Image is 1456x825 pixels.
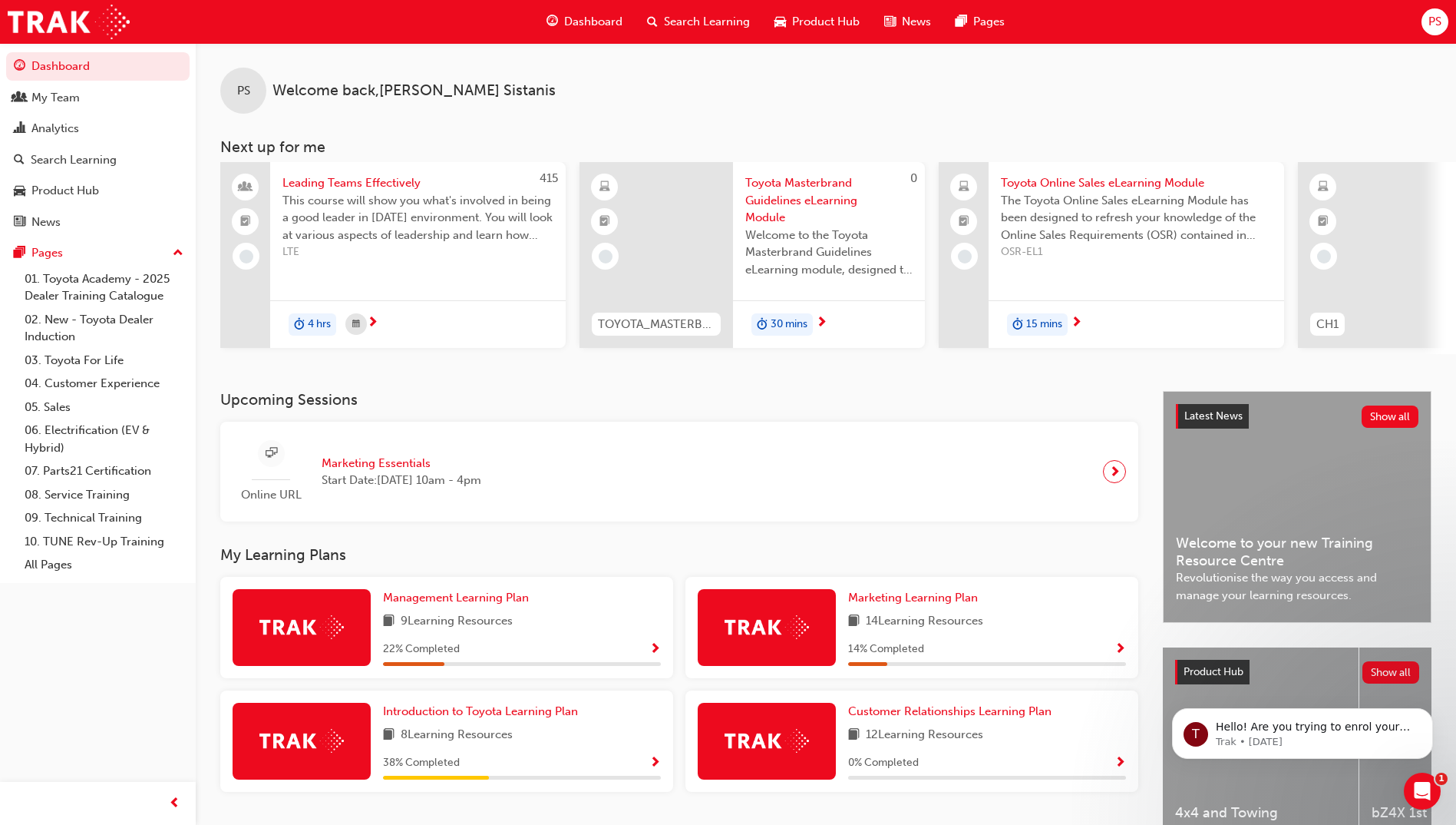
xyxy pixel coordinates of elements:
span: car-icon [14,184,25,198]
button: Pages [6,239,190,267]
span: Customer Relationships Learning Plan [848,704,1052,718]
span: Show Progress [649,757,661,770]
a: search-iconSearch Learning [635,6,762,38]
span: book-icon [383,612,395,631]
a: Toyota Online Sales eLearning ModuleThe Toyota Online Sales eLearning Module has been designed to... [939,162,1284,348]
a: 04. Customer Experience [18,372,190,396]
a: Product HubShow all [1175,660,1419,684]
a: pages-iconPages [943,6,1017,38]
span: duration-icon [1012,315,1023,335]
img: Trak [259,615,344,639]
span: News [902,13,931,31]
span: This course will show you what's involved in being a good leader in [DATE] environment. You will ... [282,192,553,244]
a: Online URLMarketing EssentialsStart Date:[DATE] 10am - 4pm [233,434,1126,510]
span: 22 % Completed [383,641,460,658]
span: 415 [540,171,558,185]
span: 4 hrs [308,316,331,333]
span: Show Progress [649,643,661,657]
span: 38 % Completed [383,754,460,772]
span: TOYOTA_MASTERBRAND_EL [598,316,715,333]
span: Search Learning [664,13,750,31]
a: Dashboard [6,52,190,81]
a: Introduction to Toyota Learning Plan [383,703,584,721]
span: up-icon [173,244,183,263]
a: 07. Parts21 Certification [18,459,190,483]
a: All Pages [18,553,190,577]
span: 0 [910,171,917,185]
iframe: Intercom notifications message [1149,676,1456,784]
button: Show Progress [1114,754,1126,773]
a: 01. Toyota Academy - 2025 Dealer Training Catalogue [18,267,190,308]
span: Latest News [1184,409,1243,422]
span: 14 Learning Resources [866,612,983,631]
span: book-icon [848,726,860,745]
button: PS [1421,8,1448,35]
span: Online URL [233,486,309,504]
span: 1 [1435,773,1448,785]
span: Start Date: [DATE] 10am - 4pm [322,472,481,489]
span: prev-icon [169,794,180,813]
img: Trak [8,5,130,39]
img: Trak [725,729,809,753]
span: Welcome to the Toyota Masterbrand Guidelines eLearning module, designed to enhance your knowledge... [745,227,913,279]
span: 12 Learning Resources [866,726,983,745]
span: news-icon [884,12,896,31]
span: learningResourceType_ELEARNING-icon [1318,177,1329,197]
span: Marketing Learning Plan [848,591,978,605]
span: next-icon [1071,316,1082,330]
button: Show Progress [649,640,661,659]
a: guage-iconDashboard [534,6,635,38]
h3: Next up for me [196,138,1456,156]
span: 4x4 and Towing [1175,804,1346,822]
span: booktick-icon [240,212,251,232]
span: pages-icon [14,247,25,260]
span: search-icon [647,12,658,31]
span: Welcome to your new Training Resource Centre [1176,535,1418,569]
button: DashboardMy TeamAnalyticsSearch LearningProduct HubNews [6,49,190,239]
span: duration-icon [294,315,305,335]
span: Product Hub [792,13,860,31]
span: 0 % Completed [848,754,919,772]
a: Latest NewsShow all [1176,404,1418,429]
div: Analytics [31,120,79,137]
span: book-icon [383,726,395,745]
button: Show Progress [1114,640,1126,659]
span: 30 mins [771,316,807,333]
span: Toyota Masterbrand Guidelines eLearning Module [745,174,913,227]
h3: My Learning Plans [220,546,1138,564]
span: 14 % Completed [848,641,924,658]
span: Welcome back , [PERSON_NAME] Sistanis [272,82,556,100]
span: news-icon [14,216,25,230]
span: 8 Learning Resources [401,726,513,745]
button: Show Progress [649,754,661,773]
span: Leading Teams Effectively [282,174,553,192]
span: Product Hub [1184,665,1243,678]
span: Revolutionise the way you access and manage your learning resources. [1176,569,1418,604]
span: Introduction to Toyota Learning Plan [383,704,578,718]
a: News [6,208,190,237]
button: Show all [1362,406,1419,428]
span: search-icon [14,154,25,167]
div: Pages [31,244,63,262]
a: My Team [6,84,190,112]
span: PS [1428,13,1441,31]
span: learningRecordVerb_NONE-icon [239,250,253,263]
a: 03. Toyota For Life [18,349,190,373]
div: My Team [31,89,80,107]
a: Latest NewsShow allWelcome to your new Training Resource CentreRevolutionise the way you access a... [1163,391,1431,623]
span: duration-icon [757,315,768,335]
a: 415Leading Teams EffectivelyThis course will show you what's involved in being a good leader in [... [220,162,566,348]
span: OSR-EL1 [1001,244,1272,261]
span: Management Learning Plan [383,591,529,605]
span: laptop-icon [959,177,969,197]
a: 08. Service Training [18,483,190,507]
a: Marketing Learning Plan [848,589,984,607]
span: learningRecordVerb_NONE-icon [1317,250,1331,263]
span: sessionType_ONLINE_URL-icon [266,444,277,463]
span: The Toyota Online Sales eLearning Module has been designed to refresh your knowledge of the Onlin... [1001,192,1272,244]
span: Show Progress [1114,757,1126,770]
span: pages-icon [956,12,967,31]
